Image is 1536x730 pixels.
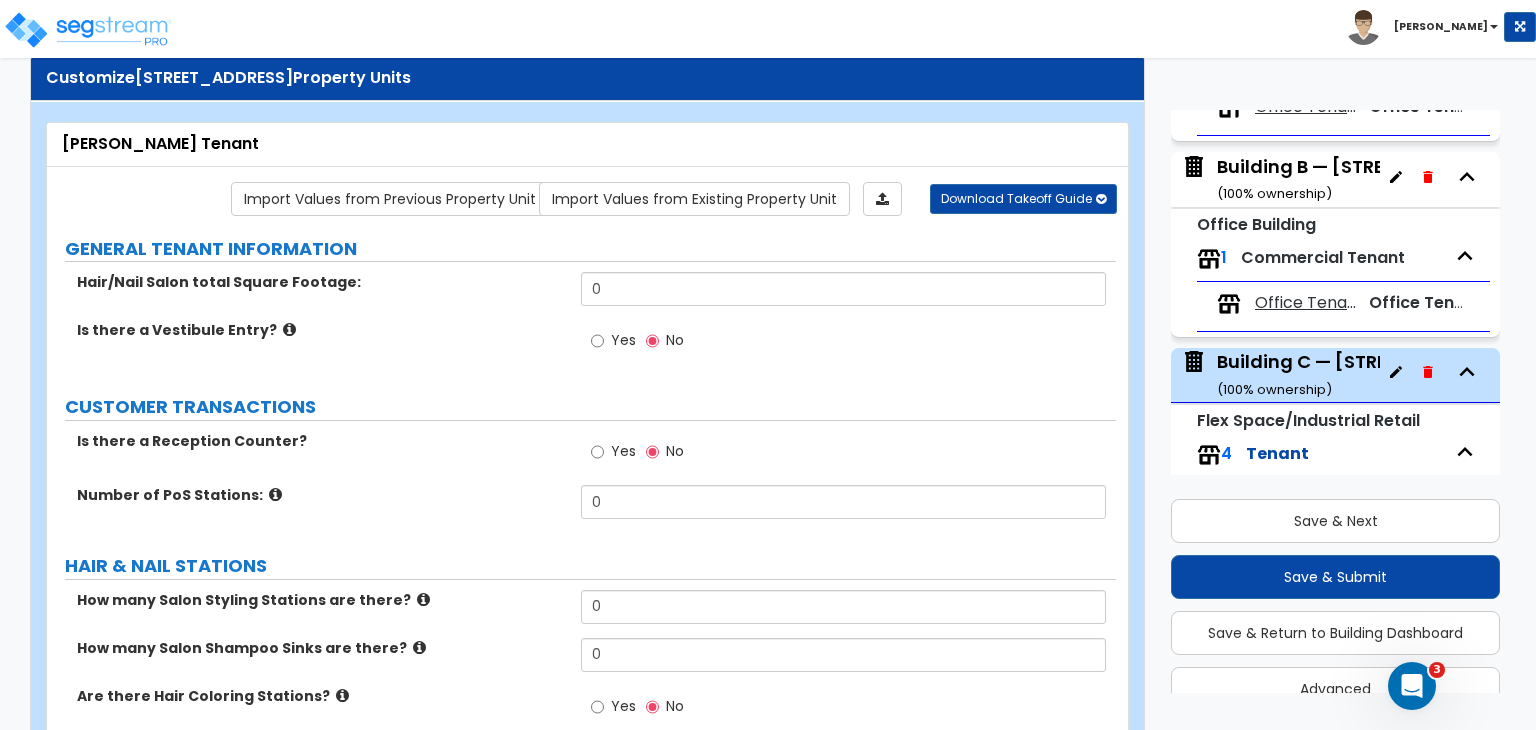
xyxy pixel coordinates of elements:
span: Building C — 9501–9545 Town Park Dr [1181,349,1380,400]
a: Import the dynamic attribute values from previous properties. [231,182,549,216]
img: tenants.png [1197,443,1221,467]
img: building.svg [1181,349,1207,375]
label: Is there a Vestibule Entry? [77,320,566,340]
input: Yes [591,441,604,463]
label: CUSTOMER TRANSACTIONS [65,394,1116,420]
span: 1 [1221,246,1227,269]
span: 4 [1221,442,1232,465]
div: Customize Property Units [46,67,1129,90]
label: Hair/Nail Salon total Square Footage: [77,272,566,292]
img: building.svg [1181,154,1207,180]
img: tenants.png [1217,292,1241,316]
label: HAIR & NAIL STATIONS [65,553,1116,579]
span: Commercial Tenant [1241,246,1405,269]
span: No [666,696,684,716]
div: Building B — [STREET_ADDRESS] [1217,154,1511,205]
input: No [646,696,659,718]
label: Are there Hair Coloring Stations? [77,686,566,706]
div: Building C — [STREET_ADDRESS] [1217,349,1514,400]
b: [PERSON_NAME] [1394,19,1488,34]
img: logo_pro_r.png [3,10,173,50]
i: click for more info! [269,487,282,502]
input: Yes [591,330,604,352]
button: Advanced [1171,667,1500,711]
span: Yes [611,330,636,350]
i: click for more info! [336,688,349,703]
button: Download Takeoff Guide [930,184,1117,214]
iframe: Intercom live chat [1388,662,1436,710]
input: No [646,441,659,463]
span: Building B — 6100–6144 Westline Dr [1181,154,1380,205]
label: Number of PoS Stations: [77,485,566,505]
span: Tenant [1246,442,1309,465]
small: Flex Space/Industrial Retail [1197,409,1420,432]
i: click for more info! [283,322,296,337]
span: Yes [611,696,636,716]
button: Save & Submit [1171,555,1500,599]
label: Is there a Reception Counter? [77,431,566,451]
a: Import the dynamic attribute values from existing properties. [539,182,850,216]
span: Office Tenants [1255,292,1356,315]
span: Office Tenant [1369,291,1482,314]
span: Download Takeoff Guide [941,190,1092,207]
small: ( 100 % ownership) [1217,184,1332,203]
button: Save & Next [1171,499,1500,543]
input: Yes [591,696,604,718]
label: How many Salon Shampoo Sinks are there? [77,638,566,658]
a: Import the dynamic attributes value through Excel sheet [863,182,902,216]
img: avatar.png [1346,10,1381,45]
span: No [666,441,684,461]
label: GENERAL TENANT INFORMATION [65,236,1116,262]
small: Office Building [1197,213,1316,236]
img: tenants.png [1197,247,1221,271]
span: No [666,330,684,350]
div: [PERSON_NAME] Tenant [62,133,1113,156]
button: Save & Return to Building Dashboard [1171,611,1500,655]
span: [STREET_ADDRESS] [135,66,293,89]
small: ( 100 % ownership) [1217,380,1332,399]
input: No [646,330,659,352]
label: How many Salon Styling Stations are there? [77,590,566,610]
span: Yes [611,441,636,461]
i: click for more info! [413,640,426,655]
i: click for more info! [417,592,430,607]
span: 3 [1429,662,1445,678]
